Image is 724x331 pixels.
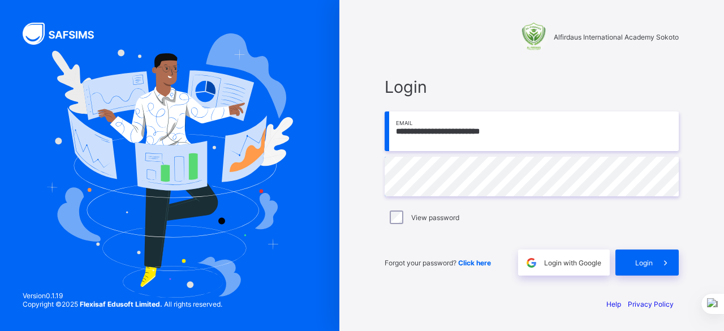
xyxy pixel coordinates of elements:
[458,259,491,267] a: Click here
[80,300,162,308] strong: Flexisaf Edusoft Limited.
[23,300,222,308] span: Copyright © 2025 All rights reserved.
[411,213,459,222] label: View password
[635,259,653,267] span: Login
[23,23,107,45] img: SAFSIMS Logo
[606,300,621,308] a: Help
[525,256,538,269] img: google.396cfc9801f0270233282035f929180a.svg
[46,33,292,298] img: Hero Image
[23,291,222,300] span: Version 0.1.19
[628,300,674,308] a: Privacy Policy
[385,77,679,97] span: Login
[385,259,491,267] span: Forgot your password?
[544,259,601,267] span: Login with Google
[554,33,679,41] span: Alfirdaus International Academy Sokoto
